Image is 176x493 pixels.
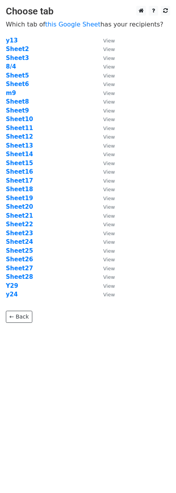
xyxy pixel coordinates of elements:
strong: Sheet18 [6,186,33,193]
a: View [95,247,115,254]
small: View [103,222,115,227]
a: View [95,230,115,237]
a: y24 [6,291,18,298]
a: Sheet9 [6,107,29,114]
a: Sheet5 [6,72,29,79]
small: View [103,55,115,61]
a: View [95,238,115,245]
a: ← Back [6,311,32,323]
a: View [95,72,115,79]
small: View [103,73,115,79]
a: Sheet3 [6,55,29,62]
small: View [103,64,115,70]
a: m9 [6,90,16,97]
small: View [103,204,115,210]
a: Sheet2 [6,46,29,53]
small: View [103,90,115,96]
a: View [95,282,115,289]
a: Sheet27 [6,265,33,272]
a: View [95,55,115,62]
small: View [103,99,115,105]
a: View [95,37,115,44]
a: View [95,81,115,88]
a: View [95,221,115,228]
a: Sheet6 [6,81,29,88]
a: Sheet26 [6,256,33,263]
a: View [95,291,115,298]
small: View [103,38,115,44]
a: View [95,125,115,132]
a: Sheet21 [6,212,33,219]
small: View [103,266,115,271]
a: View [95,142,115,149]
h3: Choose tab [6,6,170,17]
a: this Google Sheet [45,21,100,28]
strong: Sheet16 [6,168,33,175]
small: View [103,143,115,149]
strong: Y29 [6,282,18,289]
a: Sheet15 [6,160,33,167]
a: View [95,151,115,158]
a: Sheet10 [6,116,33,123]
small: View [103,46,115,52]
a: Sheet24 [6,238,33,245]
a: View [95,63,115,70]
small: View [103,178,115,184]
small: View [103,160,115,166]
a: y13 [6,37,18,44]
strong: 8/4 [6,63,16,70]
strong: Sheet28 [6,273,33,280]
small: View [103,81,115,87]
a: View [95,177,115,184]
a: View [95,212,115,219]
strong: Sheet13 [6,142,33,149]
a: View [95,160,115,167]
a: View [95,133,115,140]
small: View [103,292,115,298]
a: View [95,265,115,272]
a: View [95,273,115,280]
small: View [103,116,115,122]
strong: Sheet25 [6,247,33,254]
small: View [103,151,115,157]
small: View [103,283,115,289]
small: View [103,187,115,192]
small: View [103,195,115,201]
small: View [103,231,115,236]
small: View [103,125,115,131]
strong: Sheet14 [6,151,33,158]
a: View [95,116,115,123]
a: View [95,46,115,53]
a: Sheet23 [6,230,33,237]
small: View [103,257,115,262]
small: View [103,134,115,140]
a: Sheet12 [6,133,33,140]
small: View [103,108,115,114]
a: View [95,186,115,193]
a: Sheet11 [6,125,33,132]
small: View [103,274,115,280]
a: Sheet17 [6,177,33,184]
strong: Sheet20 [6,203,33,210]
a: Sheet8 [6,98,29,105]
a: View [95,195,115,202]
small: View [103,213,115,219]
